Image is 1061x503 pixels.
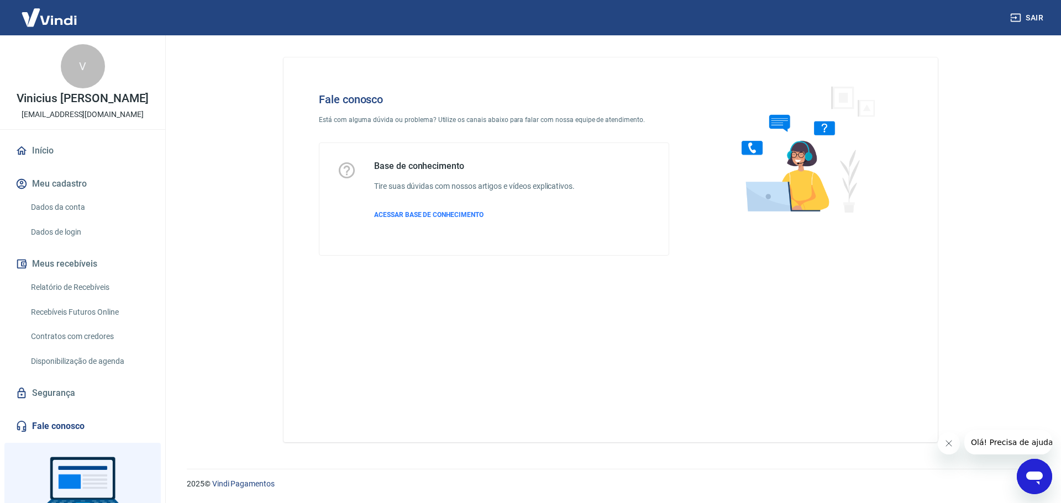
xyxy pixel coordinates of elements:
p: Está com alguma dúvida ou problema? Utilize os canais abaixo para falar com nossa equipe de atend... [319,115,669,125]
h4: Fale conosco [319,93,669,106]
iframe: Fechar mensagem [938,432,960,454]
h5: Base de conhecimento [374,161,575,172]
a: Disponibilização de agenda [27,350,152,373]
a: ACESSAR BASE DE CONHECIMENTO [374,210,575,220]
a: Vindi Pagamentos [212,479,275,488]
a: Dados de login [27,221,152,243]
button: Meu cadastro [13,172,152,196]
iframe: Mensagem da empresa [964,430,1052,454]
span: Olá! Precisa de ajuda? [7,8,93,17]
p: [EMAIL_ADDRESS][DOMAIN_NAME] [22,109,144,120]
a: Relatório de Recebíveis [27,276,152,299]
img: Fale conosco [719,75,887,223]
img: Vindi [13,1,85,34]
iframe: Botão para abrir a janela de mensagens [1017,459,1052,494]
a: Recebíveis Futuros Online [27,301,152,324]
a: Dados da conta [27,196,152,219]
a: Início [13,139,152,163]
button: Sair [1008,8,1048,28]
div: V [61,44,105,88]
h6: Tire suas dúvidas com nossos artigos e vídeos explicativos. [374,181,575,192]
button: Meus recebíveis [13,252,152,276]
p: 2025 © [187,478,1034,490]
span: ACESSAR BASE DE CONHECIMENTO [374,211,484,219]
p: Vinicius [PERSON_NAME] [17,93,149,104]
a: Segurança [13,381,152,405]
a: Fale conosco [13,414,152,438]
a: Contratos com credores [27,325,152,348]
